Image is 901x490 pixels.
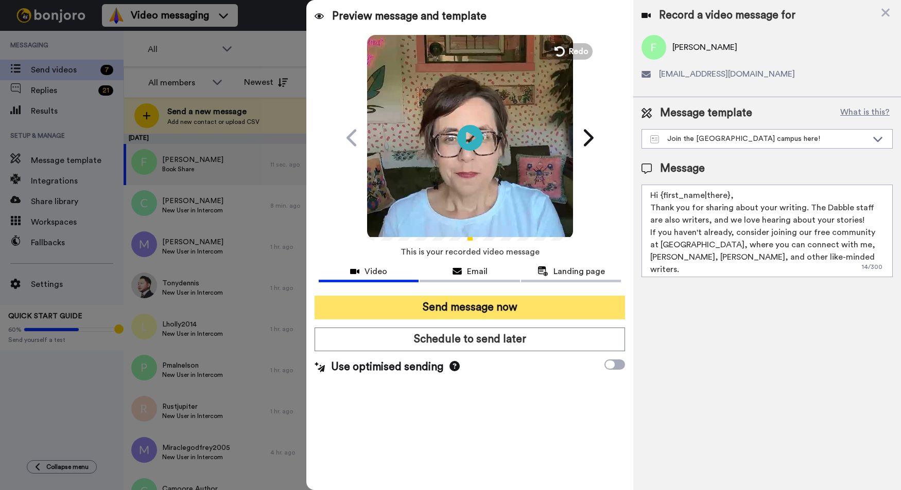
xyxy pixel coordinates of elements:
[660,105,752,121] span: Message template
[467,265,488,278] span: Email
[553,265,605,278] span: Landing page
[401,241,540,263] span: This is your recorded video message
[837,105,893,121] button: What is this?
[315,296,625,319] button: Send message now
[650,135,659,143] img: Message-temps.svg
[642,185,893,277] textarea: Hi {first_name|there}, Thank you for sharing about your writing. The Dabble staff are also writer...
[365,265,387,278] span: Video
[331,359,443,375] span: Use optimised sending
[315,328,625,351] button: Schedule to send later
[660,161,705,176] span: Message
[650,134,868,144] div: Join the [GEOGRAPHIC_DATA] campus here!
[659,68,795,80] span: [EMAIL_ADDRESS][DOMAIN_NAME]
